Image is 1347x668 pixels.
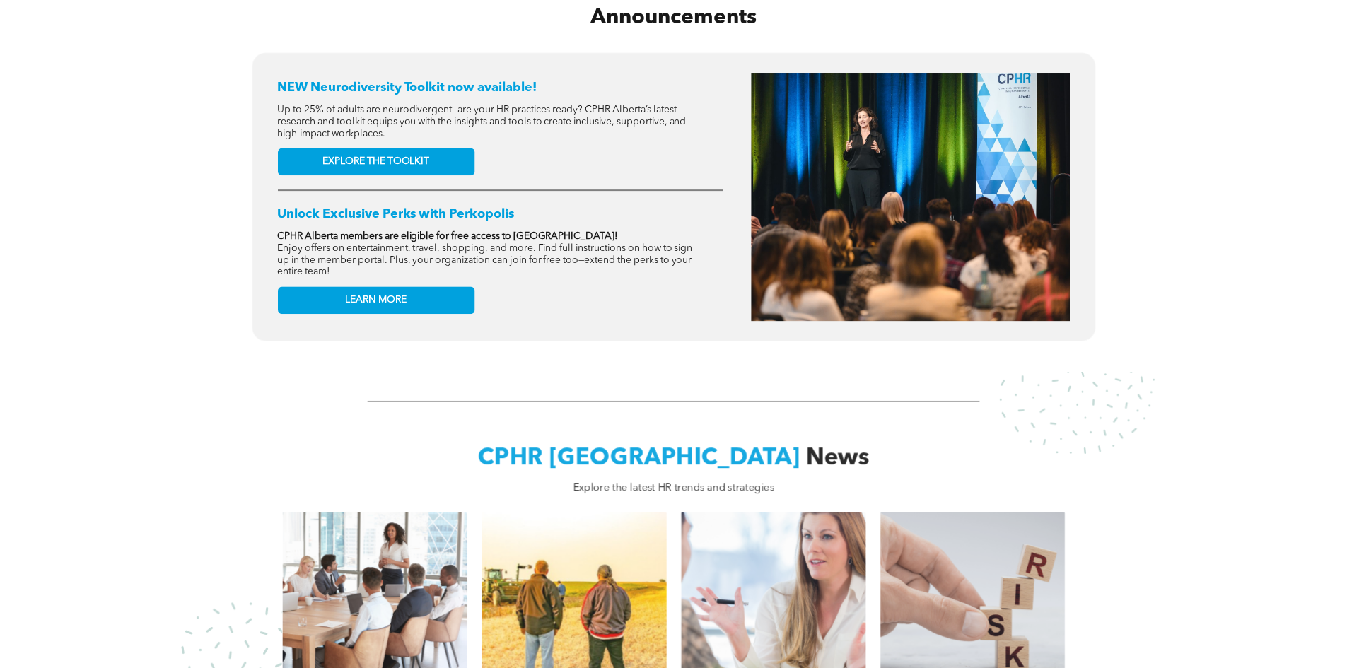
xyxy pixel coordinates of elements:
span: NEW Neurodiversity Toolkit now available! [277,81,536,94]
strong: CPHR Alberta members are eligible for free access to [GEOGRAPHIC_DATA]! [277,231,617,241]
a: EXPLORE THE TOOLKIT [277,148,474,175]
span: Unlock Exclusive Perks with Perkopolis [277,208,513,221]
span: Announcements [590,7,757,28]
span: Explore the latest HR trends and strategies [573,483,774,493]
span: News [806,446,870,469]
span: Enjoy offers on entertainment, travel, shopping, and more. Find full instructions on how to sign ... [277,242,692,276]
span: LEARN MORE [345,294,407,306]
span: CPHR [GEOGRAPHIC_DATA] [478,446,800,469]
span: EXPLORE THE TOOLKIT [322,156,429,168]
a: LEARN MORE [277,286,474,314]
span: Up to 25% of adults are neurodivergent—are your HR practices ready? CPHR Alberta’s latest researc... [277,104,686,138]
